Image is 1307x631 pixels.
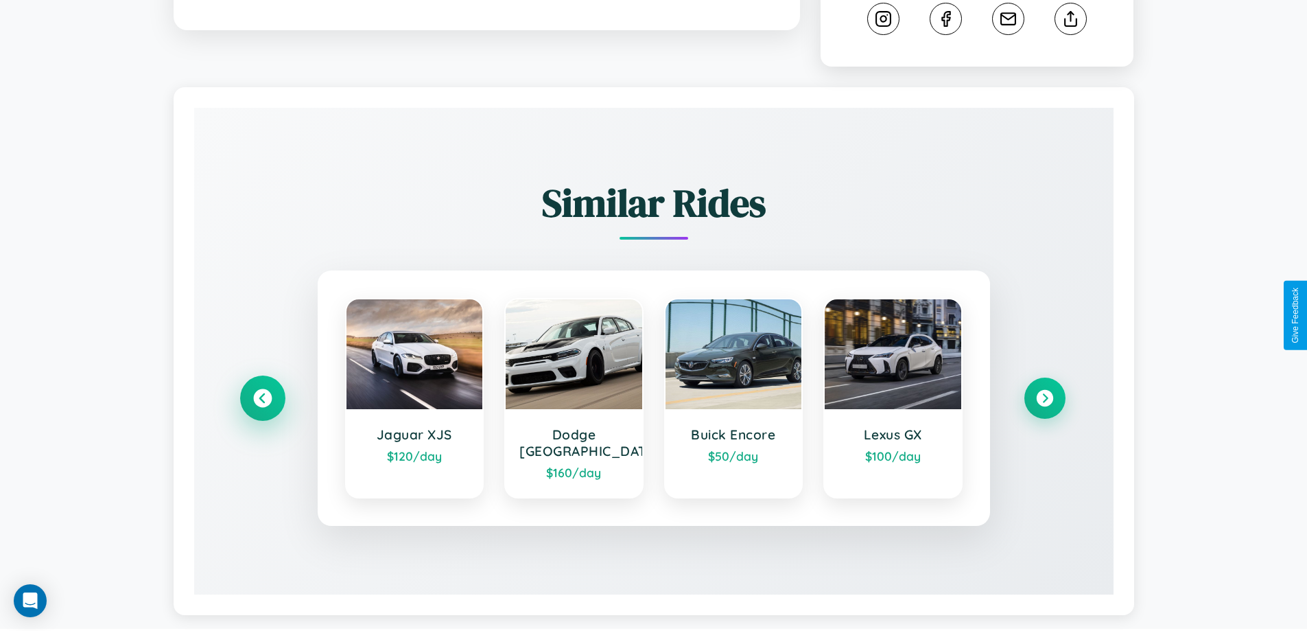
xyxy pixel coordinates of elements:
a: Lexus GX$100/day [823,298,963,498]
div: $ 50 /day [679,448,788,463]
div: Open Intercom Messenger [14,584,47,617]
a: Dodge [GEOGRAPHIC_DATA]$160/day [504,298,644,498]
a: Jaguar XJS$120/day [345,298,484,498]
h3: Jaguar XJS [360,426,469,443]
div: $ 120 /day [360,448,469,463]
div: $ 160 /day [519,465,628,480]
div: Give Feedback [1291,288,1300,343]
a: Buick Encore$50/day [664,298,803,498]
h2: Similar Rides [242,176,1065,229]
h3: Dodge [GEOGRAPHIC_DATA] [519,426,628,459]
h3: Buick Encore [679,426,788,443]
div: $ 100 /day [838,448,947,463]
h3: Lexus GX [838,426,947,443]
